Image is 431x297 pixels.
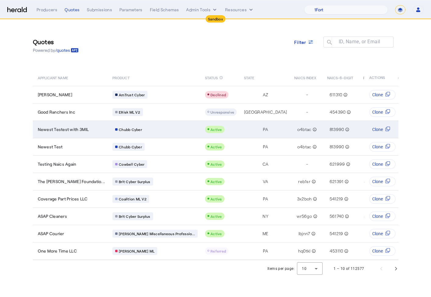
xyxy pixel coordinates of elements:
[330,248,343,254] span: 453110
[311,126,317,133] mat-icon: info_outline
[373,144,383,150] span: Clone
[38,74,68,80] span: APPLICANT NAME
[373,161,383,167] span: Clone
[310,231,316,237] mat-icon: info_outline
[343,231,348,237] mat-icon: info_outline
[38,144,63,150] span: Newest Test
[345,161,350,167] mat-icon: info_outline
[225,7,254,13] button: Resources dropdown menu
[343,179,349,185] mat-icon: info_outline
[38,126,89,133] span: Newest Testest with 3MIL
[373,109,383,115] span: Clone
[310,248,316,254] mat-icon: info_outline
[330,213,344,219] span: 561740
[330,92,342,98] span: 611310
[342,92,348,98] mat-icon: info_outline
[38,248,77,254] span: One More Time LLC
[210,197,222,201] span: Active
[373,179,383,185] span: Clone
[219,74,223,81] mat-icon: info_outline
[330,144,344,150] span: 813990
[306,161,308,167] span: -
[311,144,317,150] mat-icon: info_outline
[344,144,349,150] mat-icon: info_outline
[263,231,269,237] span: ME
[373,92,383,98] span: Clone
[369,177,396,186] button: Clone
[263,161,269,167] span: CA
[38,109,75,115] span: Good Ranchers Inc
[33,47,79,53] p: Powered by
[330,161,345,167] span: 621999
[210,232,222,236] span: Active
[330,231,343,237] span: 541219
[210,214,222,218] span: Active
[210,179,222,184] span: Active
[312,196,317,202] mat-icon: info_outline
[119,162,144,167] span: Cowbell Cyber
[339,39,380,44] mat-label: ID, Name, or Email
[364,179,366,185] span: $
[312,213,317,219] mat-icon: info_outline
[38,161,76,167] span: Testing Naics Again
[369,107,396,117] button: Clone
[363,74,380,80] span: PREMIUM
[289,37,319,48] button: Filter
[210,249,226,253] span: Referred
[119,196,147,201] span: Coalition ML V2
[38,231,64,237] span: ASAP Courier
[369,246,396,256] button: Clone
[369,194,396,204] button: Clone
[297,196,312,202] span: 3x2boh
[373,196,383,202] span: Clone
[369,142,396,152] button: Clone
[38,179,105,185] span: The [PERSON_NAME] Foundatio...
[330,179,344,185] span: 621391
[369,90,396,100] button: Clone
[119,144,142,149] span: Chubb Cyber
[330,196,343,202] span: 541219
[55,47,79,53] a: /quotes
[119,179,150,184] span: Brit Cyber Surplus
[263,179,268,185] span: VA
[38,213,67,219] span: ASAP Cleaners
[310,179,316,185] mat-icon: info_outline
[330,126,344,133] span: 813990
[65,7,79,13] div: Quotes
[373,126,383,133] span: Clone
[263,213,268,219] span: NY
[112,74,130,80] span: PRODUCT
[263,92,268,98] span: AZ
[373,213,383,219] span: Clone
[205,74,218,80] span: STATUS
[87,7,112,13] div: Submissions
[263,248,268,254] span: PA
[33,37,79,46] h3: Quotes
[119,92,145,97] span: AmTrust Cyber
[369,159,396,169] button: Clone
[330,109,346,115] span: 454390
[38,196,88,202] span: Coverage Part Prices LLC
[263,144,268,150] span: PA
[150,7,179,13] div: Field Schemas
[210,110,234,114] span: Unresponsive
[327,74,353,80] span: NAICS-6-DIGIT
[210,162,222,166] span: Active
[298,179,310,185] span: reb1sr
[369,211,396,221] button: Clone
[210,145,222,149] span: Active
[210,93,226,97] span: Declined
[299,231,310,237] span: lbjnn7
[263,126,268,133] span: PA
[38,92,72,98] span: [PERSON_NAME]
[298,248,311,254] span: hq0tkl
[210,127,222,132] span: Active
[244,74,254,80] span: STATE
[364,213,366,219] span: $
[7,7,27,13] img: Herald Logo
[294,39,306,45] span: Filter
[186,7,218,13] button: internal dropdown menu
[119,249,154,253] span: [PERSON_NAME] ML
[323,39,334,47] mat-icon: search
[334,266,364,272] div: 1 – 10 of 112577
